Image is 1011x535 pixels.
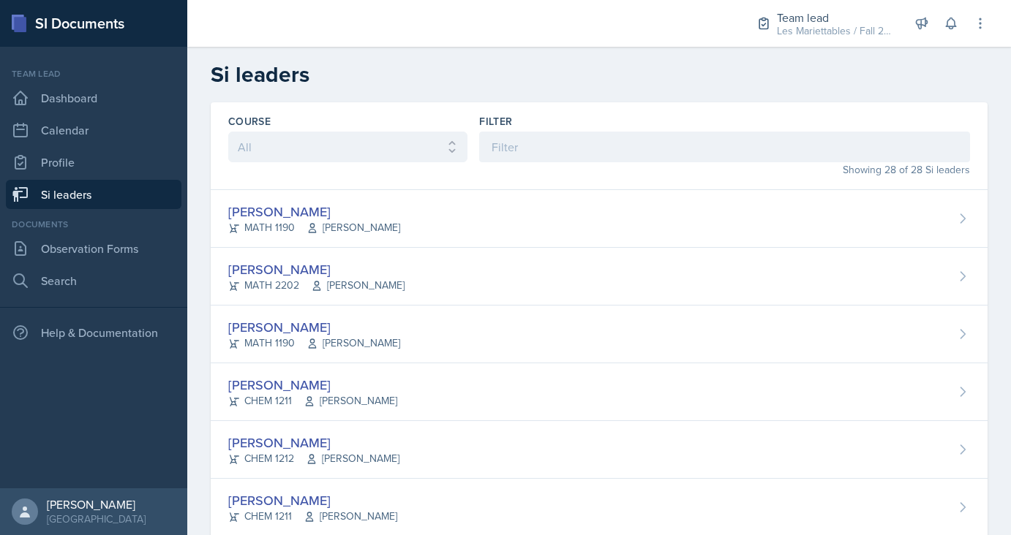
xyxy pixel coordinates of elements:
[6,218,181,231] div: Documents
[6,318,181,347] div: Help & Documentation
[479,132,970,162] input: Filter
[228,114,271,129] label: Course
[228,220,400,235] div: MATH 1190
[228,375,397,395] div: [PERSON_NAME]
[6,67,181,80] div: Team lead
[304,393,397,409] span: [PERSON_NAME]
[211,190,988,248] a: [PERSON_NAME] MATH 1190[PERSON_NAME]
[47,512,146,526] div: [GEOGRAPHIC_DATA]
[306,451,399,466] span: [PERSON_NAME]
[777,23,894,39] div: Les Mariettables / Fall 2025
[211,248,988,306] a: [PERSON_NAME] MATH 2202[PERSON_NAME]
[211,421,988,479] a: [PERSON_NAME] CHEM 1212[PERSON_NAME]
[228,278,405,293] div: MATH 2202
[6,266,181,295] a: Search
[228,433,399,452] div: [PERSON_NAME]
[777,9,894,26] div: Team lead
[228,490,397,510] div: [PERSON_NAME]
[6,148,181,177] a: Profile
[6,234,181,263] a: Observation Forms
[211,306,988,363] a: [PERSON_NAME] MATH 1190[PERSON_NAME]
[228,509,397,524] div: CHEM 1211
[479,162,970,178] div: Showing 28 of 28 Si leaders
[228,317,400,337] div: [PERSON_NAME]
[228,259,405,279] div: [PERSON_NAME]
[228,393,397,409] div: CHEM 1211
[6,83,181,113] a: Dashboard
[211,363,988,421] a: [PERSON_NAME] CHEM 1211[PERSON_NAME]
[307,220,400,235] span: [PERSON_NAME]
[211,61,988,88] h2: Si leaders
[479,114,512,129] label: Filter
[228,202,400,221] div: [PERSON_NAME]
[228,335,400,351] div: MATH 1190
[47,497,146,512] div: [PERSON_NAME]
[6,115,181,145] a: Calendar
[228,451,399,466] div: CHEM 1212
[6,180,181,209] a: Si leaders
[311,278,405,293] span: [PERSON_NAME]
[304,509,397,524] span: [PERSON_NAME]
[307,335,400,351] span: [PERSON_NAME]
